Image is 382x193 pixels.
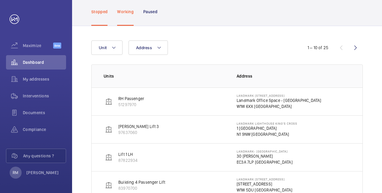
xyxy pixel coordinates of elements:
p: Landmark- [GEOGRAPHIC_DATA] [237,150,293,153]
p: 1 [GEOGRAPHIC_DATA] [237,125,297,131]
p: Stopped [91,9,108,15]
img: elevator.svg [105,154,112,161]
p: Landmark [STREET_ADDRESS] [237,94,321,97]
span: Compliance [23,126,66,132]
span: Unit [99,45,107,50]
p: 30 [PERSON_NAME] [237,153,293,159]
p: W1W 6XX [GEOGRAPHIC_DATA] [237,103,321,109]
span: Beta [53,43,61,49]
p: 83970700 [118,185,165,191]
p: EC3A 7LP [GEOGRAPHIC_DATA] [237,159,293,165]
p: Address [237,73,350,79]
span: Interventions [23,93,66,99]
p: 87822934 [118,157,138,163]
p: N1 9NW [GEOGRAPHIC_DATA] [237,131,297,137]
p: W1W 5DU [GEOGRAPHIC_DATA] [237,187,293,193]
p: Paused [143,9,157,15]
p: Building 4 Passenger Lift [118,179,165,185]
p: [STREET_ADDRESS] [237,181,293,187]
button: Address [129,40,168,55]
img: elevator.svg [105,98,112,105]
div: 1 – 10 of 25 [308,45,328,51]
img: elevator.svg [105,182,112,189]
span: Documents [23,110,66,116]
span: Dashboard [23,59,66,65]
img: elevator.svg [105,126,112,133]
p: Landmark Lighthouse King's Cross [237,122,297,125]
p: Lift 1 LH [118,151,138,157]
p: [PERSON_NAME] [26,170,59,176]
p: RM [13,170,18,176]
p: RH Passenger [118,96,144,102]
p: [PERSON_NAME] Lift 3 [118,123,159,129]
p: 97637060 [118,129,159,135]
span: Address [136,45,152,50]
button: Unit [91,40,123,55]
span: My addresses [23,76,66,82]
p: Landmark [STREET_ADDRESS] [237,177,293,181]
span: Maximize [23,43,53,49]
p: Working [117,9,133,15]
p: Landmark Office Space - [GEOGRAPHIC_DATA] [237,97,321,103]
p: 51297970 [118,102,144,108]
p: Units [104,73,227,79]
span: Any questions ? [23,153,66,159]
